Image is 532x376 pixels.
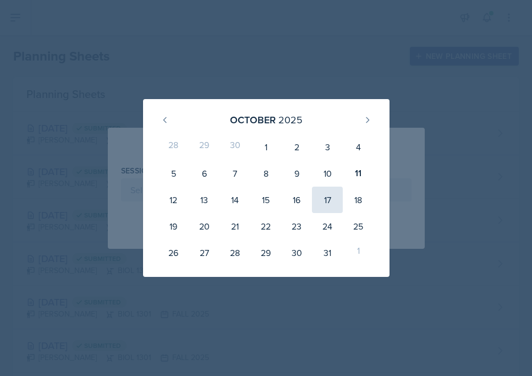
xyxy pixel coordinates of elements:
div: 20 [189,213,220,239]
div: 21 [220,213,250,239]
div: 1 [343,239,374,266]
div: 23 [281,213,312,239]
div: 26 [158,239,189,266]
div: 22 [250,213,281,239]
div: 29 [250,239,281,266]
div: 1 [250,134,281,160]
div: 29 [189,134,220,160]
div: 28 [220,239,250,266]
div: 14 [220,187,250,213]
div: 24 [312,213,343,239]
div: 4 [343,134,374,160]
div: 10 [312,160,343,187]
div: 19 [158,213,189,239]
div: 3 [312,134,343,160]
div: 30 [220,134,250,160]
div: 27 [189,239,220,266]
div: 8 [250,160,281,187]
div: 2 [281,134,312,160]
div: 15 [250,187,281,213]
div: 2025 [278,112,303,127]
div: 30 [281,239,312,266]
div: 28 [158,134,189,160]
div: 11 [343,160,374,187]
div: 17 [312,187,343,213]
div: 9 [281,160,312,187]
div: 31 [312,239,343,266]
div: 13 [189,187,220,213]
div: 18 [343,187,374,213]
div: 25 [343,213,374,239]
div: 6 [189,160,220,187]
div: 5 [158,160,189,187]
div: October [230,112,276,127]
div: 7 [220,160,250,187]
div: 16 [281,187,312,213]
div: 12 [158,187,189,213]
